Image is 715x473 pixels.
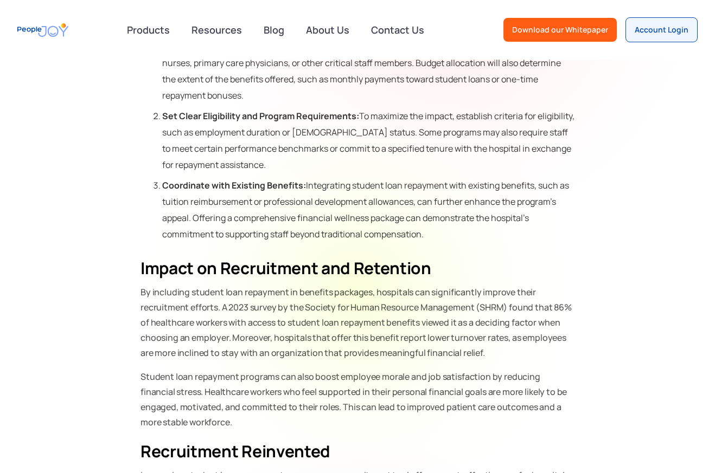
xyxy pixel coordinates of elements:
li: Integrating student loan repayment with existing benefits, such as tuition reimbursement or profe... [162,177,574,242]
strong: Set Clear Eligibility and Program Requirements: [162,110,359,122]
strong: Impact on Recruitment and Retention [141,257,431,279]
a: Download our Whitepaper [503,18,617,42]
li: To maximize the impact, establish criteria for eligibility, such as employment duration or [DEMOG... [162,108,574,173]
strong: Recruitment Reinvented [141,440,330,462]
a: Account Login [625,17,698,42]
a: About Us [299,18,356,42]
div: Account Login [635,24,688,35]
div: Download our Whitepaper [512,24,608,35]
a: Contact Us [365,18,431,42]
a: Blog [257,18,291,42]
a: Resources [185,18,248,42]
li: Before implementing a program, hospitals should identify the specific staffing needs and financia... [162,22,574,103]
div: Products [120,19,176,41]
strong: Coordinate with Existing Benefits: [162,179,306,191]
p: Student loan repayment programs can also boost employee morale and job satisfaction by reducing f... [141,369,574,430]
a: home [17,18,68,42]
p: By including student loan repayment in benefits packages, hospitals can significantly improve the... [141,284,574,360]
